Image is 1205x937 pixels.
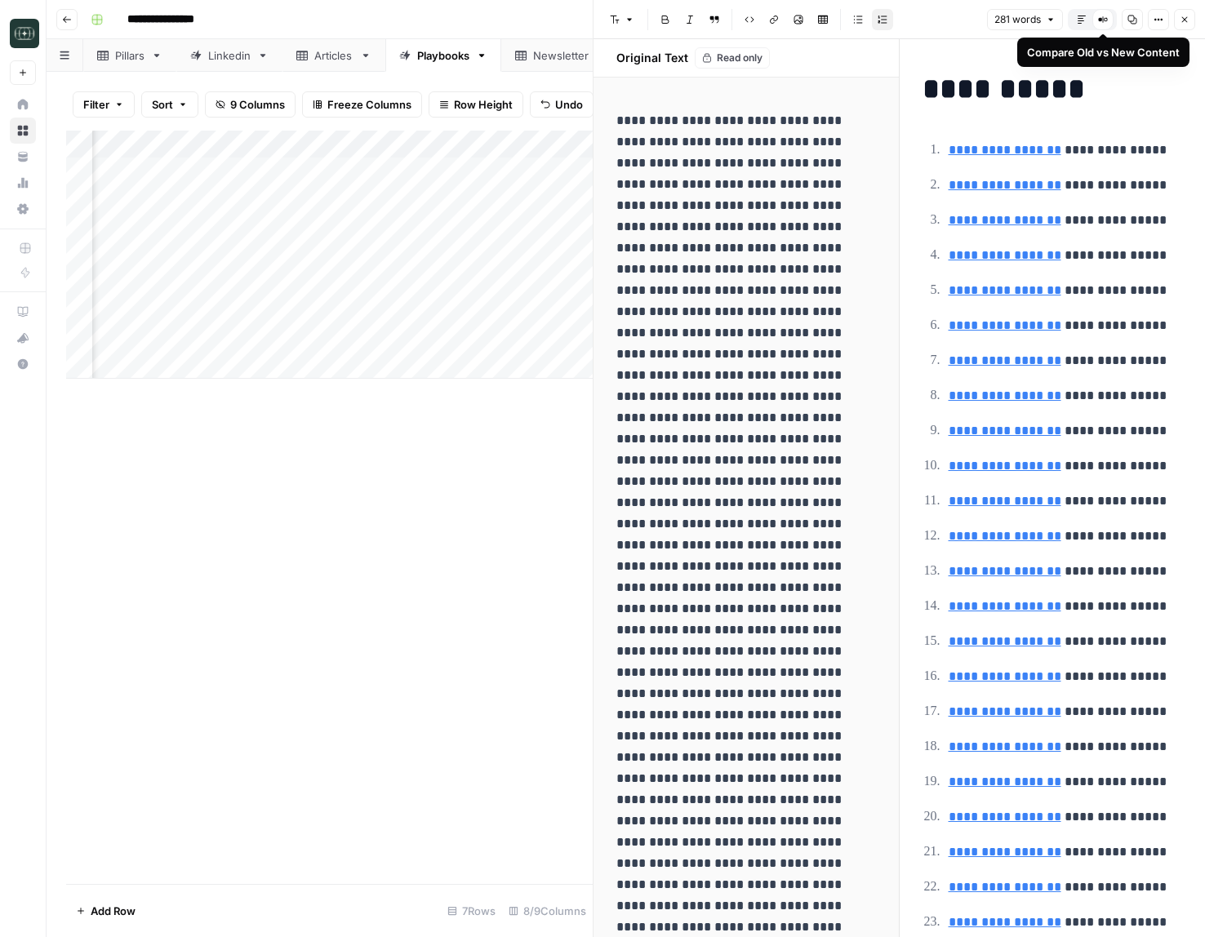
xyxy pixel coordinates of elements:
span: Add Row [91,903,136,919]
button: Freeze Columns [302,91,422,118]
a: AirOps Academy [10,299,36,325]
button: Sort [141,91,198,118]
span: Filter [83,96,109,113]
div: 7 Rows [441,898,502,924]
a: Playbooks [385,39,501,72]
div: Compare Old vs New Content [1027,44,1180,60]
div: 8/9 Columns [502,898,593,924]
div: Linkedin [208,47,251,64]
div: Articles [314,47,353,64]
span: Sort [152,96,173,113]
span: 9 Columns [230,96,285,113]
a: Linkedin [176,39,282,72]
a: Pillars [83,39,176,72]
button: What's new? [10,325,36,351]
div: Newsletter [533,47,590,64]
button: Row Height [429,91,523,118]
a: Home [10,91,36,118]
button: Help + Support [10,351,36,377]
a: Newsletter [501,39,622,72]
div: What's new? [11,326,35,350]
a: Settings [10,196,36,222]
a: Usage [10,170,36,196]
div: Pillars [115,47,145,64]
button: 281 words [987,9,1063,30]
h2: Original Text [607,50,688,66]
span: Freeze Columns [327,96,411,113]
a: Browse [10,118,36,144]
span: Undo [555,96,583,113]
a: Your Data [10,144,36,170]
button: 9 Columns [205,91,296,118]
a: Articles [282,39,385,72]
img: Catalyst Logo [10,19,39,48]
button: Filter [73,91,135,118]
span: Read only [717,51,763,65]
button: Workspace: Catalyst [10,13,36,54]
span: Row Height [454,96,513,113]
button: Undo [530,91,594,118]
button: Add Row [66,898,145,924]
div: Playbooks [417,47,469,64]
span: 281 words [994,12,1041,27]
